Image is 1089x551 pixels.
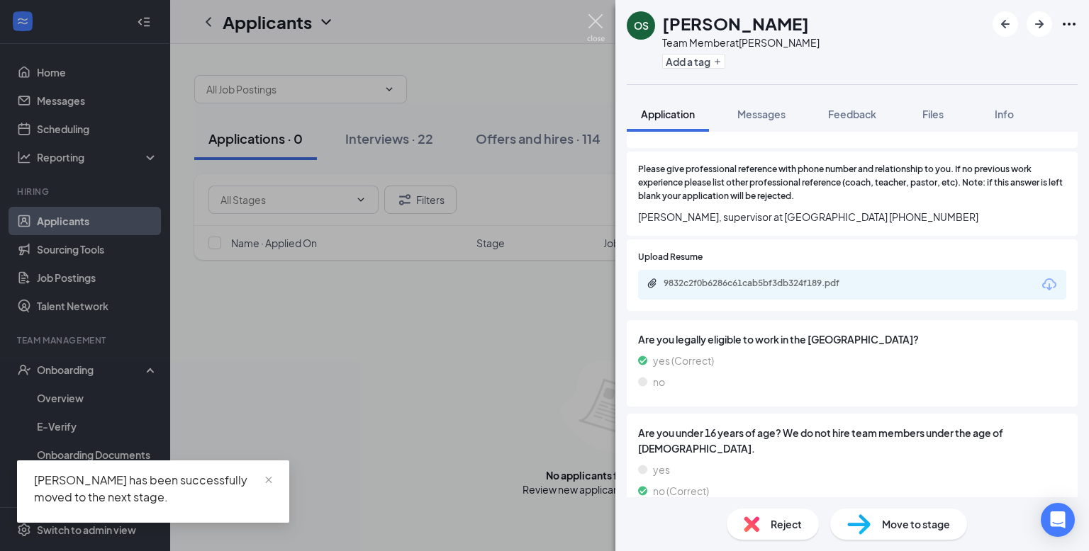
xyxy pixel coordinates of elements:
[647,278,658,289] svg: Paperclip
[828,108,876,120] span: Feedback
[647,278,876,291] a: Paperclip9832c2f0b6286c61cab5bf3db324f189.pdf
[1061,16,1078,33] svg: Ellipses
[1031,16,1048,33] svg: ArrowRight
[653,483,709,499] span: no (Correct)
[638,331,1066,347] span: Are you legally eligible to work in the [GEOGRAPHIC_DATA]?
[922,108,944,120] span: Files
[638,251,703,264] span: Upload Resume
[638,209,1066,225] span: [PERSON_NAME], supervisor at [GEOGRAPHIC_DATA] [PHONE_NUMBER]
[653,374,665,390] span: no
[737,108,786,120] span: Messages
[634,18,649,33] div: OS
[662,54,725,69] button: PlusAdd a tag
[771,516,802,532] span: Reject
[1027,11,1052,37] button: ArrowRight
[664,278,862,289] div: 9832c2f0b6286c61cab5bf3db324f189.pdf
[662,11,809,35] h1: [PERSON_NAME]
[638,163,1066,203] span: Please give professional reference with phone number and relationship to you. If no previous work...
[641,108,695,120] span: Application
[1041,276,1058,293] svg: Download
[638,425,1066,456] span: Are you under 16 years of age? We do not hire team members under the age of [DEMOGRAPHIC_DATA].
[713,57,722,66] svg: Plus
[264,475,274,485] span: close
[653,462,670,477] span: yes
[1041,503,1075,537] div: Open Intercom Messenger
[993,11,1018,37] button: ArrowLeftNew
[34,472,272,506] div: [PERSON_NAME] has been successfully moved to the next stage.
[995,108,1014,120] span: Info
[653,353,714,368] span: yes (Correct)
[662,35,820,50] div: Team Member at [PERSON_NAME]
[997,16,1014,33] svg: ArrowLeftNew
[882,516,950,532] span: Move to stage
